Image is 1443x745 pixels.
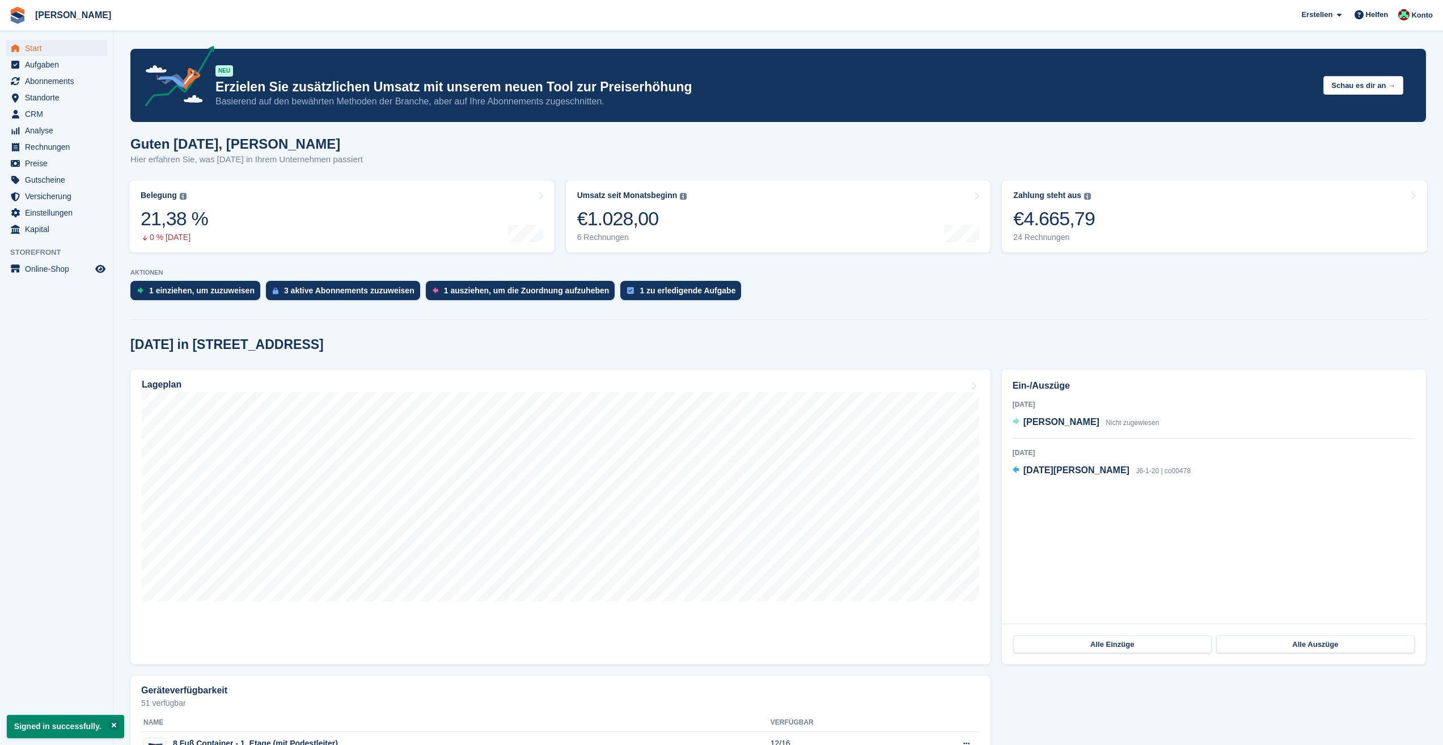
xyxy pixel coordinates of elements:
p: Basierend auf den bewährten Methoden der Branche, aber auf Ihre Abonnements zugeschnitten. [215,95,1314,108]
a: menu [6,155,107,171]
span: J6-1-20 | co00478 [1136,467,1191,475]
span: Aufgaben [25,57,93,73]
div: NEU [215,65,233,77]
button: Schau es dir an → [1323,76,1403,95]
img: icon-info-grey-7440780725fd019a000dd9b08b2336e03edf1995a4989e88bcd33f0948082b44.svg [180,193,187,200]
th: Name [141,714,771,732]
div: 1 ausziehen, um die Zuordnung aufzuheben [444,286,610,295]
a: Zahlung steht aus €4.665,79 24 Rechnungen [1002,180,1427,252]
img: Maximilian Friedl [1398,9,1410,20]
h2: [DATE] in [STREET_ADDRESS] [130,337,324,352]
div: Umsatz seit Monatsbeginn [577,191,678,200]
span: Gutscheine [25,172,93,188]
div: 6 Rechnungen [577,233,687,242]
a: menu [6,73,107,89]
a: Vorschau-Shop [94,262,107,276]
a: 1 einziehen, um zuzuweisen [130,281,266,306]
a: Lageplan [130,369,991,664]
p: Hier erfahren Sie, was [DATE] in Ihrem Unternehmen passiert [130,153,363,166]
a: Umsatz seit Monatsbeginn €1.028,00 6 Rechnungen [566,180,991,252]
span: Erstellen [1301,9,1332,20]
a: 1 zu erledigende Aufgabe [620,281,747,306]
img: icon-info-grey-7440780725fd019a000dd9b08b2336e03edf1995a4989e88bcd33f0948082b44.svg [1084,193,1091,200]
p: 51 verfügbar [141,699,980,707]
img: stora-icon-8386f47178a22dfd0bd8f6a31ec36ba5ce8667c1dd55bd0f319d3a0aa187defe.svg [9,7,26,24]
img: price-adjustments-announcement-icon-8257ccfd72463d97f412b2fc003d46551f7dbcb40ab6d574587a9cd5c0d94... [136,46,215,111]
span: Rechnungen [25,139,93,155]
img: task-75834270c22a3079a89374b754ae025e5fb1db73e45f91037f5363f120a921f8.svg [627,287,634,294]
span: Abonnements [25,73,93,89]
img: move_outs_to_deallocate_icon-f764333ba52eb49d3ac5e1228854f67142a1ed5810a6f6cc68b1a99e826820c5.svg [433,287,438,294]
div: €4.665,79 [1013,207,1095,230]
h1: Guten [DATE], [PERSON_NAME] [130,136,363,151]
th: Verfügbar [771,714,905,732]
a: menu [6,172,107,188]
span: Analyse [25,123,93,138]
a: menu [6,40,107,56]
div: [DATE] [1013,448,1415,458]
div: 1 zu erledigende Aufgabe [640,286,735,295]
a: menu [6,90,107,106]
div: Belegung [141,191,177,200]
span: Online-Shop [25,261,93,277]
img: icon-info-grey-7440780725fd019a000dd9b08b2336e03edf1995a4989e88bcd33f0948082b44.svg [680,193,687,200]
span: Start [25,40,93,56]
h2: Geräteverfügbarkeit [141,685,227,696]
span: [DATE][PERSON_NAME] [1023,465,1129,475]
span: [PERSON_NAME] [1023,417,1099,427]
p: AKTIONEN [130,269,1426,276]
a: Alle Einzüge [1013,635,1212,654]
a: [PERSON_NAME] Nicht zugewiesen [1013,415,1160,430]
span: Kapital [25,221,93,237]
a: menu [6,188,107,204]
div: €1.028,00 [577,207,687,230]
a: menu [6,205,107,221]
a: menu [6,221,107,237]
span: Preise [25,155,93,171]
span: Helfen [1366,9,1389,20]
a: menu [6,106,107,122]
a: [PERSON_NAME] [31,6,116,24]
div: 21,38 % [141,207,208,230]
div: 3 aktive Abonnements zuzuweisen [284,286,414,295]
p: Signed in successfully. [7,715,124,738]
img: move_ins_to_allocate_icon-fdf77a2bb77ea45bf5b3d319d69a93e2d87916cf1d5bf7949dd705db3b84f3ca.svg [137,287,143,294]
a: Belegung 21,38 % 0 % [DATE] [129,180,555,252]
a: menu [6,123,107,138]
h2: Ein-/Auszüge [1013,379,1415,393]
span: CRM [25,106,93,122]
div: 24 Rechnungen [1013,233,1095,242]
div: [DATE] [1013,399,1415,410]
a: Speisekarte [6,261,107,277]
img: active_subscription_to_allocate_icon-d502201f5373d7db506a760aba3b589e785aa758c864c3986d89f69b8ff3... [273,287,278,294]
div: 0 % [DATE] [141,233,208,242]
span: Konto [1411,10,1433,21]
a: Alle Auszüge [1216,635,1415,654]
span: Versicherung [25,188,93,204]
a: 1 ausziehen, um die Zuordnung aufzuheben [426,281,621,306]
a: menu [6,139,107,155]
a: menu [6,57,107,73]
span: Standorte [25,90,93,106]
div: 1 einziehen, um zuzuweisen [149,286,255,295]
span: Einstellungen [25,205,93,221]
a: [DATE][PERSON_NAME] J6-1-20 | co00478 [1013,464,1191,478]
span: Storefront [10,247,113,258]
div: Zahlung steht aus [1013,191,1081,200]
h2: Lageplan [142,380,181,390]
span: Nicht zugewiesen [1106,419,1159,427]
a: 3 aktive Abonnements zuzuweisen [266,281,426,306]
p: Erzielen Sie zusätzlichen Umsatz mit unserem neuen Tool zur Preiserhöhung [215,79,1314,95]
